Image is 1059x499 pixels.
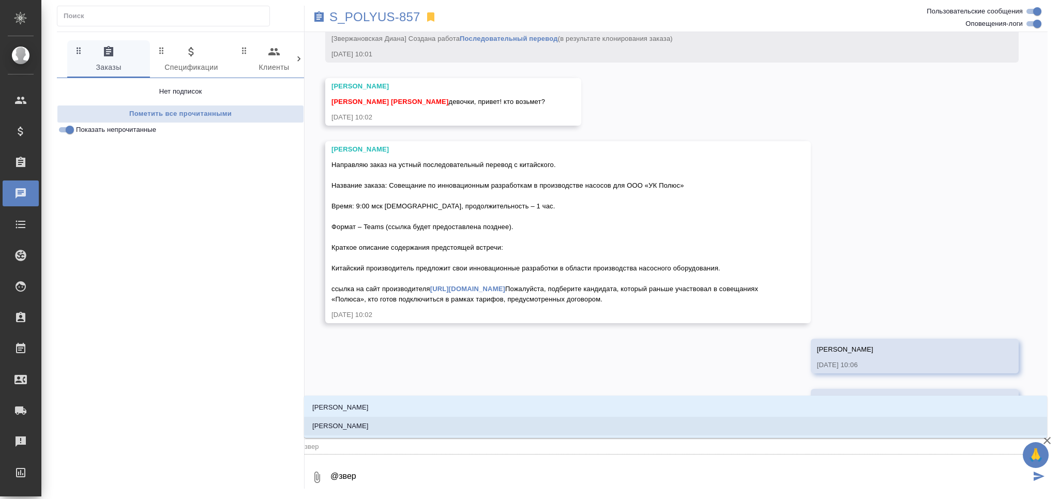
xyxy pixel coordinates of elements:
[159,86,202,97] p: Нет подписок
[57,105,304,123] button: Пометить все прочитанными
[239,46,249,55] svg: Зажми и перетащи, чтобы поменять порядок вкладок
[64,9,269,23] input: Поиск
[331,98,389,105] span: [PERSON_NAME]
[331,112,545,123] div: [DATE] 10:02
[460,35,558,42] a: Последовательный перевод
[391,98,448,105] span: [PERSON_NAME]
[157,46,167,55] svg: Зажми и перетащи, чтобы поменять порядок вкладок
[1027,444,1045,466] span: 🙏
[63,108,298,120] span: Пометить все прочитанными
[329,12,420,22] a: S_POLYUS-857
[76,125,156,135] span: Показать непрочитанные
[331,161,760,303] span: Направляю заказ на устный последовательный перевод с китайского. Название заказа: Совещание по ин...
[817,360,982,370] div: [DATE] 10:06
[331,310,775,320] div: [DATE] 10:02
[74,46,84,55] svg: Зажми и перетащи, чтобы поменять порядок вкладок
[927,6,1023,17] span: Пользовательские сообщения
[430,285,505,293] a: [URL][DOMAIN_NAME]
[156,46,226,74] span: Спецификации
[817,345,873,353] span: [PERSON_NAME]
[331,144,775,155] div: [PERSON_NAME]
[331,49,982,59] div: [DATE] 10:01
[73,46,144,74] span: Заказы
[331,81,545,92] div: [PERSON_NAME]
[312,402,369,413] p: [PERSON_NAME]
[1023,442,1049,468] button: 🙏
[331,35,673,42] span: [Звержановская Диана] Создана работа (в результате клонирования заказа)
[965,19,1023,29] span: Оповещения-логи
[312,421,369,431] p: [PERSON_NAME]
[331,98,545,105] span: девочки, привет! кто возьмет?
[239,46,309,74] span: Клиенты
